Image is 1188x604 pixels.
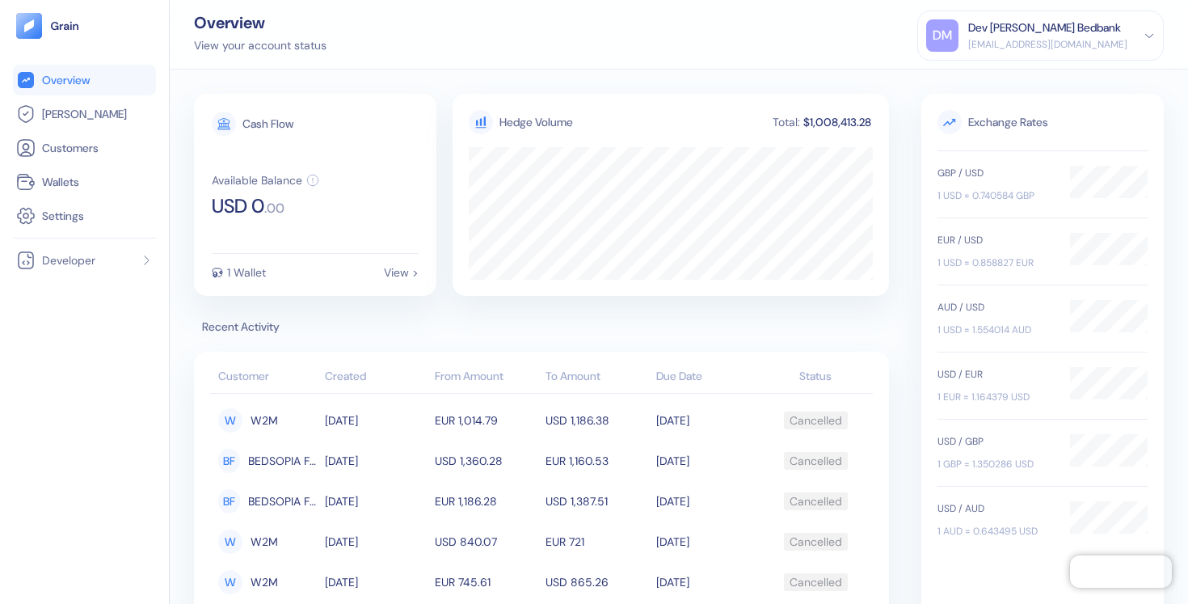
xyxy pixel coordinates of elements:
a: Wallets [16,172,153,192]
div: View > [384,267,419,278]
span: BEDSOPIA FZCO [248,488,316,515]
th: Due Date [652,361,763,394]
div: Cancelled [790,568,842,596]
td: EUR 745.61 [431,562,541,602]
div: W [218,570,242,594]
iframe: Chatra live chat [1070,555,1172,588]
td: [DATE] [321,481,432,522]
a: Overview [16,70,153,90]
div: 1 USD = 0.858827 EUR [937,256,1054,270]
div: BF [218,449,240,473]
span: Overview [42,72,90,88]
span: W2M [251,407,278,434]
div: 1 EUR = 1.164379 USD [937,390,1054,404]
td: USD 1,360.28 [431,441,541,481]
span: BEDSOPIA FZCO [248,447,316,475]
th: Customer [210,361,321,394]
span: Developer [42,252,95,268]
th: Created [321,361,432,394]
div: W [218,530,242,554]
th: From Amount [431,361,541,394]
img: logo-tablet-V2.svg [16,13,42,39]
td: EUR 1,014.79 [431,400,541,441]
td: EUR 1,160.53 [541,441,652,481]
td: [DATE] [321,562,432,602]
div: View your account status [194,37,326,54]
div: BF [218,489,240,513]
div: 1 Wallet [227,267,266,278]
div: $1,008,413.28 [802,116,873,128]
a: [PERSON_NAME] [16,104,153,124]
td: [DATE] [652,400,763,441]
div: 1 USD = 0.740584 GBP [937,188,1054,203]
td: [DATE] [321,522,432,562]
div: Overview [194,15,326,31]
div: 1 GBP = 1.350286 USD [937,457,1054,471]
img: logo [50,20,80,32]
td: USD 1,186.38 [541,400,652,441]
td: [DATE] [652,562,763,602]
span: W2M [251,528,278,555]
span: Exchange Rates [937,110,1148,134]
div: USD / GBP [937,434,1054,449]
a: Customers [16,138,153,158]
div: W [218,408,242,433]
div: USD / AUD [937,501,1054,516]
button: Available Balance [212,174,319,187]
div: EUR / USD [937,233,1054,247]
div: Dev [PERSON_NAME] Bedbank [968,19,1121,36]
td: EUR 1,186.28 [431,481,541,522]
span: USD 0 [212,196,264,216]
div: Cash Flow [242,118,293,129]
td: [DATE] [652,522,763,562]
span: [PERSON_NAME] [42,106,127,122]
td: USD 840.07 [431,522,541,562]
td: [DATE] [321,441,432,481]
a: Settings [16,206,153,226]
td: EUR 721 [541,522,652,562]
td: USD 1,387.51 [541,481,652,522]
div: GBP / USD [937,166,1054,180]
td: [DATE] [321,400,432,441]
div: USD / EUR [937,367,1054,382]
div: Total: [771,116,802,128]
div: Cancelled [790,447,842,475]
div: AUD / USD [937,300,1054,315]
div: Available Balance [212,175,302,186]
div: Cancelled [790,528,842,555]
td: [DATE] [652,481,763,522]
span: Wallets [42,174,79,190]
span: Recent Activity [194,319,889,336]
div: Cancelled [790,488,842,515]
div: [EMAIL_ADDRESS][DOMAIN_NAME] [968,37,1127,52]
span: Settings [42,208,84,224]
td: [DATE] [652,441,763,481]
span: . 00 [264,202,284,215]
td: USD 865.26 [541,562,652,602]
div: 1 USD = 1.554014 AUD [937,323,1054,337]
span: W2M [251,568,278,596]
th: To Amount [541,361,652,394]
div: Status [766,368,865,385]
span: Customers [42,140,99,156]
div: Hedge Volume [499,114,573,131]
div: 1 AUD = 0.643495 USD [937,524,1054,539]
div: Cancelled [790,407,842,434]
div: DM [926,19,958,52]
